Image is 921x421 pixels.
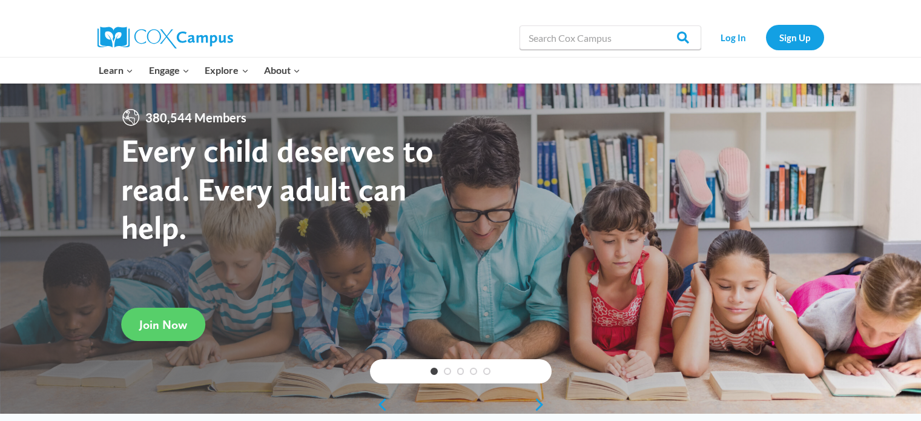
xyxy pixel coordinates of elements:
div: content slider buttons [370,393,552,417]
a: 5 [483,368,490,375]
a: next [533,397,552,412]
a: Join Now [121,308,205,341]
a: 3 [457,368,464,375]
span: Engage [149,62,190,78]
strong: Every child deserves to read. Every adult can help. [121,131,434,247]
a: 4 [470,368,477,375]
a: 1 [431,368,438,375]
span: Join Now [139,317,187,332]
nav: Secondary Navigation [707,25,824,50]
span: Learn [99,62,133,78]
span: 380,544 Members [140,108,251,127]
span: About [264,62,300,78]
a: 2 [444,368,451,375]
a: previous [370,397,388,412]
a: Sign Up [766,25,824,50]
span: Explore [205,62,248,78]
a: Log In [707,25,760,50]
nav: Primary Navigation [91,58,308,83]
input: Search Cox Campus [520,25,701,50]
img: Cox Campus [97,27,233,48]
